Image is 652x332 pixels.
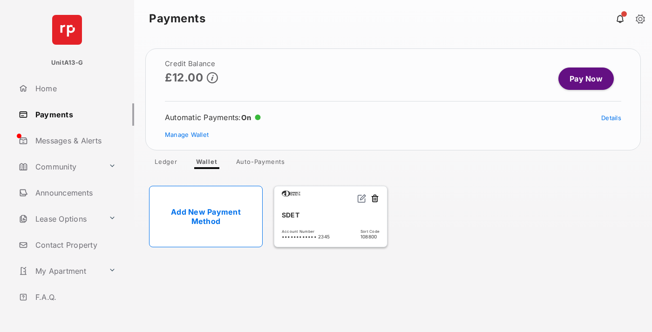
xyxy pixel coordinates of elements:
[282,234,330,239] span: •••••••••••• 2345
[282,207,380,223] div: SDET
[149,186,263,247] a: Add New Payment Method
[15,77,134,100] a: Home
[189,158,225,169] a: Wallet
[360,229,380,234] span: Sort Code
[52,15,82,45] img: svg+xml;base64,PHN2ZyB4bWxucz0iaHR0cDovL3d3dy53My5vcmcvMjAwMC9zdmciIHdpZHRoPSI2NCIgaGVpZ2h0PSI2NC...
[165,131,209,138] a: Manage Wallet
[241,113,251,122] span: On
[15,208,105,230] a: Lease Options
[15,182,134,204] a: Announcements
[601,114,621,122] a: Details
[165,60,218,68] h2: Credit Balance
[15,260,105,282] a: My Apartment
[165,71,203,84] p: £12.00
[147,158,185,169] a: Ledger
[51,58,83,68] p: UnitA13-G
[15,129,134,152] a: Messages & Alerts
[360,234,380,239] span: 108800
[229,158,292,169] a: Auto-Payments
[357,194,367,203] img: svg+xml;base64,PHN2ZyB2aWV3Qm94PSIwIDAgMjQgMjQiIHdpZHRoPSIxNiIgaGVpZ2h0PSIxNiIgZmlsbD0ibm9uZSIgeG...
[15,156,105,178] a: Community
[149,13,205,24] strong: Payments
[15,103,134,126] a: Payments
[15,234,134,256] a: Contact Property
[15,286,134,308] a: F.A.Q.
[165,113,261,122] div: Automatic Payments :
[282,229,330,234] span: Account Number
